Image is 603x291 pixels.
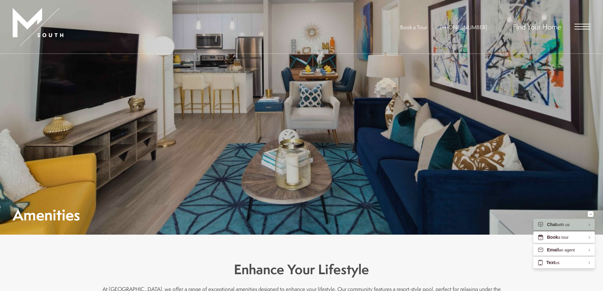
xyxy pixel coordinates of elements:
h3: Enhance Your Lifestyle [96,260,507,279]
span: [PHONE_NUMBER] [440,23,487,31]
a: Book a Tour [400,23,427,31]
h1: Amenities [13,208,80,222]
button: Open Menu [575,24,590,29]
a: Call Us at 813-570-8014 [440,23,487,31]
img: MSouth [13,8,63,46]
a: Find Your Home [513,22,561,32]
